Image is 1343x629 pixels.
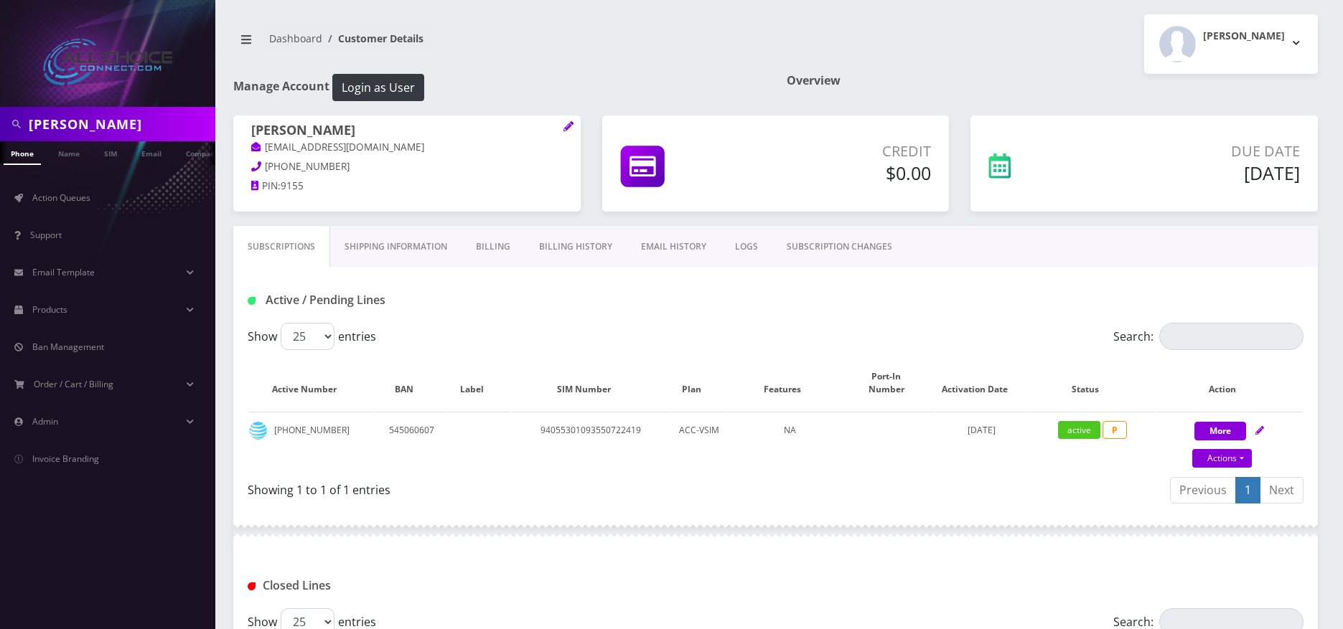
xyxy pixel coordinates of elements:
td: 545060607 [375,412,447,470]
a: Billing History [525,226,627,268]
a: Company [179,141,227,164]
th: Status: activate to sort column ascending [1030,356,1155,410]
h2: [PERSON_NAME] [1203,30,1285,42]
span: [DATE] [968,424,996,436]
input: Search: [1159,323,1304,350]
a: SIM [97,141,124,164]
span: [PHONE_NUMBER] [265,160,350,173]
h1: Closed Lines [248,579,585,592]
th: Activation Date: activate to sort column ascending [935,356,1029,410]
nav: breadcrumb [233,24,765,65]
span: Order / Cart / Billing [34,378,113,390]
a: Actions [1192,449,1252,468]
span: 9155 [281,179,304,192]
a: Email [134,141,169,164]
input: Search in Company [29,110,212,138]
label: Show entries [248,323,376,350]
th: Port-In Number: activate to sort column ascending [853,356,933,410]
span: Products [32,303,67,316]
select: Showentries [281,323,334,350]
a: SUBSCRIPTION CHANGES [772,226,907,268]
span: active [1058,421,1100,439]
h1: [PERSON_NAME] [251,123,563,140]
th: Action: activate to sort column ascending [1156,356,1302,410]
th: BAN: activate to sort column ascending [375,356,447,410]
button: [PERSON_NAME] [1144,14,1318,74]
img: All Choice Connect [43,39,172,85]
a: Phone [4,141,41,165]
a: PIN: [251,179,281,194]
img: Active / Pending Lines [248,297,256,305]
h1: Active / Pending Lines [248,293,585,307]
a: Shipping Information [330,226,462,268]
button: Login as User [332,74,424,101]
span: Support [30,229,62,241]
th: Features: activate to sort column ascending [727,356,852,410]
a: 1 [1235,477,1260,503]
img: Closed Lines [248,582,256,590]
button: More [1194,422,1246,440]
a: Dashboard [269,32,322,45]
a: Subscriptions [233,226,330,268]
a: Previous [1170,477,1236,503]
div: Showing 1 to 1 of 1 entries [248,476,765,498]
a: Name [51,141,87,164]
span: Invoice Branding [32,453,99,465]
span: Ban Management [32,341,104,353]
span: P [1103,421,1127,439]
a: Next [1260,477,1304,503]
a: LOGS [721,226,772,268]
th: Label: activate to sort column ascending [449,356,509,410]
li: Customer Details [322,31,424,46]
span: Admin [32,415,58,427]
a: Login as User [329,78,424,94]
span: Action Queues [32,191,90,204]
span: Email Template [32,266,95,278]
h5: [DATE] [1100,162,1300,184]
h1: Overview [787,74,1319,88]
th: SIM Number: activate to sort column ascending [511,356,671,410]
td: 94055301093550722419 [511,412,671,470]
p: Due Date [1100,141,1300,162]
td: ACC-VSIM [673,412,726,470]
p: Credit [759,141,931,162]
th: Active Number: activate to sort column ascending [249,356,374,410]
td: NA [727,412,852,470]
a: EMAIL HISTORY [627,226,721,268]
td: [PHONE_NUMBER] [249,412,374,470]
a: [EMAIL_ADDRESS][DOMAIN_NAME] [251,141,424,155]
th: Plan: activate to sort column ascending [673,356,726,410]
a: Billing [462,226,525,268]
h5: $0.00 [759,162,931,184]
label: Search: [1113,323,1304,350]
h1: Manage Account [233,74,765,101]
img: at&t.png [249,422,267,440]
